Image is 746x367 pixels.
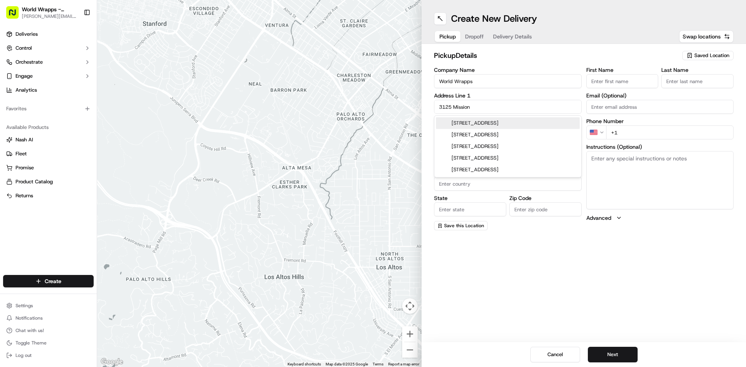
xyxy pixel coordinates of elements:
[69,120,85,127] span: [DATE]
[444,223,484,229] span: Save this Location
[16,136,33,143] span: Nash AI
[22,13,77,19] button: [PERSON_NAME][EMAIL_ADDRESS][DOMAIN_NAME]
[63,170,128,184] a: 💻API Documentation
[451,12,537,25] h1: Create New Delivery
[77,193,94,198] span: Pylon
[682,50,734,61] button: Saved Location
[3,148,94,160] button: Fleet
[661,67,734,73] label: Last Name
[16,315,43,321] span: Notifications
[509,195,582,201] label: Zip Code
[35,74,127,82] div: Start new chat
[586,93,734,98] label: Email (Optional)
[3,84,94,96] a: Analytics
[373,362,383,366] a: Terms (opens in new tab)
[8,134,20,146] img: Dianne Alexi Soriano
[606,125,734,139] input: Enter phone number
[16,340,47,346] span: Toggle Theme
[434,74,582,88] input: Enter company name
[588,347,638,362] button: Next
[16,59,43,66] span: Orchestrate
[436,117,580,129] div: [STREET_ADDRESS]
[66,174,72,181] div: 💻
[586,144,734,150] label: Instructions (Optional)
[586,214,734,222] button: Advanced
[586,214,611,222] label: Advanced
[99,357,125,367] img: Google
[3,313,94,324] button: Notifications
[6,164,91,171] a: Promise
[493,33,532,40] span: Delivery Details
[402,326,418,342] button: Zoom in
[16,164,34,171] span: Promise
[661,74,734,88] input: Enter last name
[24,120,63,127] span: [PERSON_NAME]
[16,150,27,157] span: Fleet
[530,347,580,362] button: Cancel
[3,350,94,361] button: Log out
[3,275,94,287] button: Create
[683,33,721,40] span: Swap locations
[3,325,94,336] button: Chat with us!
[402,342,418,358] button: Zoom out
[24,141,103,148] span: [PERSON_NAME] [PERSON_NAME]
[20,50,140,58] input: Got a question? Start typing here...
[16,73,33,80] span: Engage
[99,357,125,367] a: Open this area in Google Maps (opens a new window)
[3,3,80,22] button: World Wrapps - [PERSON_NAME][PERSON_NAME][EMAIL_ADDRESS][DOMAIN_NAME]
[22,5,77,13] span: World Wrapps - [PERSON_NAME]
[586,100,734,114] input: Enter email address
[16,121,22,127] img: 1736555255976-a54dd68f-1ca7-489b-9aae-adbdc363a1c4
[6,178,91,185] a: Product Catalog
[3,56,94,68] button: Orchestrate
[3,134,94,146] button: Nash AI
[3,162,94,174] button: Promise
[16,174,59,181] span: Knowledge Base
[434,177,582,191] input: Enter country
[509,202,582,216] input: Enter zip code
[3,337,94,348] button: Toggle Theme
[434,50,678,61] h2: pickup Details
[434,93,582,98] label: Address Line 1
[3,42,94,54] button: Control
[105,141,107,148] span: •
[434,67,582,73] label: Company Name
[3,121,94,134] div: Available Products
[402,298,418,314] button: Map camera controls
[6,150,91,157] a: Fleet
[8,8,23,23] img: Nash
[16,178,53,185] span: Product Catalog
[3,103,94,115] div: Favorites
[694,52,729,59] span: Saved Location
[64,120,67,127] span: •
[16,45,32,52] span: Control
[16,352,31,358] span: Log out
[436,164,580,176] div: [STREET_ADDRESS]
[16,303,33,309] span: Settings
[16,31,38,38] span: Deliveries
[434,202,506,216] input: Enter state
[439,33,456,40] span: Pickup
[434,115,582,177] div: Suggestions
[436,152,580,164] div: [STREET_ADDRESS]
[434,221,488,230] button: Save this Location
[8,101,52,107] div: Past conversations
[434,195,506,201] label: State
[436,129,580,141] div: [STREET_ADDRESS]
[8,31,141,43] p: Welcome 👋
[73,174,125,181] span: API Documentation
[3,176,94,188] button: Product Catalog
[45,277,61,285] span: Create
[35,82,107,88] div: We're available if you need us!
[6,136,91,143] a: Nash AI
[326,362,368,366] span: Map data ©2025 Google
[3,28,94,40] a: Deliveries
[436,141,580,152] div: [STREET_ADDRESS]
[16,327,44,334] span: Chat with us!
[16,192,33,199] span: Returns
[55,192,94,198] a: Powered byPylon
[16,87,37,94] span: Analytics
[586,67,659,73] label: First Name
[6,192,91,199] a: Returns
